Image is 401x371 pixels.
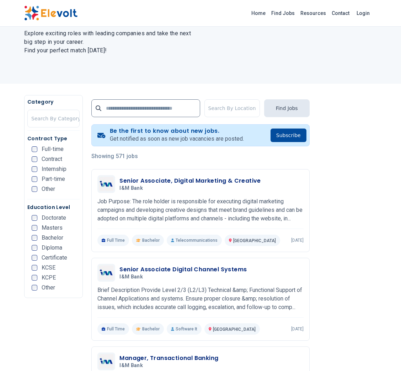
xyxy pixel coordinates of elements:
[213,327,256,332] span: [GEOGRAPHIC_DATA]
[42,275,56,281] span: KCPE
[167,323,202,335] p: Software It
[32,265,37,271] input: KCSE
[42,235,63,241] span: Bachelor
[268,7,298,19] a: Find Jobs
[32,156,37,162] input: Contract
[119,265,247,274] h3: Senior Associate Digital Channel Systems
[97,197,303,223] p: Job Purpose: The role holder is responsible for executing digital marketing campaigns and develop...
[119,362,143,369] span: I&M Bank
[91,152,309,161] p: Showing 571 jobs
[233,238,276,243] span: [GEOGRAPHIC_DATA]
[264,99,310,117] button: Find Jobs
[99,266,113,280] img: I&M Bank
[119,185,143,192] span: I&M Bank
[42,146,64,152] span: Full-time
[42,215,66,221] span: Doctorate
[32,176,37,182] input: Part-time
[97,286,303,312] p: Brief Description Provide Level 2/3 (L2/L3) Technical &amp; Functional Support of Channel Applica...
[110,127,244,135] h4: Be the first to know about new jobs.
[32,275,37,281] input: KCPE
[32,146,37,152] input: Full-time
[291,326,304,332] p: [DATE]
[32,215,37,221] input: Doctorate
[110,135,244,143] p: Get notified as soon as new job vacancies are posted.
[119,274,143,280] span: I&M Bank
[42,166,66,172] span: Internship
[32,235,37,241] input: Bachelor
[142,326,160,332] span: Bachelor
[42,255,67,261] span: Certificate
[119,354,218,362] h3: Manager, Transactional Banking
[365,337,401,371] iframe: Chat Widget
[27,204,80,211] h5: Education Level
[97,235,129,246] p: Full Time
[27,135,80,142] h5: Contract Type
[42,186,55,192] span: Other
[32,225,37,231] input: Masters
[97,323,129,335] p: Full Time
[119,177,261,185] h3: Senior Associate, Digital Marketing & Creative
[27,98,80,105] h5: Category
[32,285,37,291] input: Other
[42,265,55,271] span: KCSE
[32,166,37,172] input: Internship
[97,175,303,246] a: I&M BankSenior Associate, Digital Marketing & CreativeI&M BankJob Purpose: The role holder is res...
[99,354,113,369] img: I&M Bank
[167,235,222,246] p: Telecommunications
[42,285,55,291] span: Other
[99,177,113,191] img: I&M Bank
[352,6,374,20] a: Login
[271,129,306,142] button: Subscribe
[97,264,303,335] a: I&M BankSenior Associate Digital Channel SystemsI&M BankBrief Description Provide Level 2/3 (L2/L...
[24,29,192,55] h2: Explore exciting roles with leading companies and take the next big step in your career. Find you...
[42,176,65,182] span: Part-time
[42,245,62,251] span: Diploma
[329,7,352,19] a: Contact
[42,225,63,231] span: Masters
[298,7,329,19] a: Resources
[32,186,37,192] input: Other
[32,245,37,251] input: Diploma
[42,156,62,162] span: Contract
[248,7,268,19] a: Home
[291,237,304,243] p: [DATE]
[24,6,77,21] img: Elevolt
[142,237,160,243] span: Bachelor
[32,255,37,261] input: Certificate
